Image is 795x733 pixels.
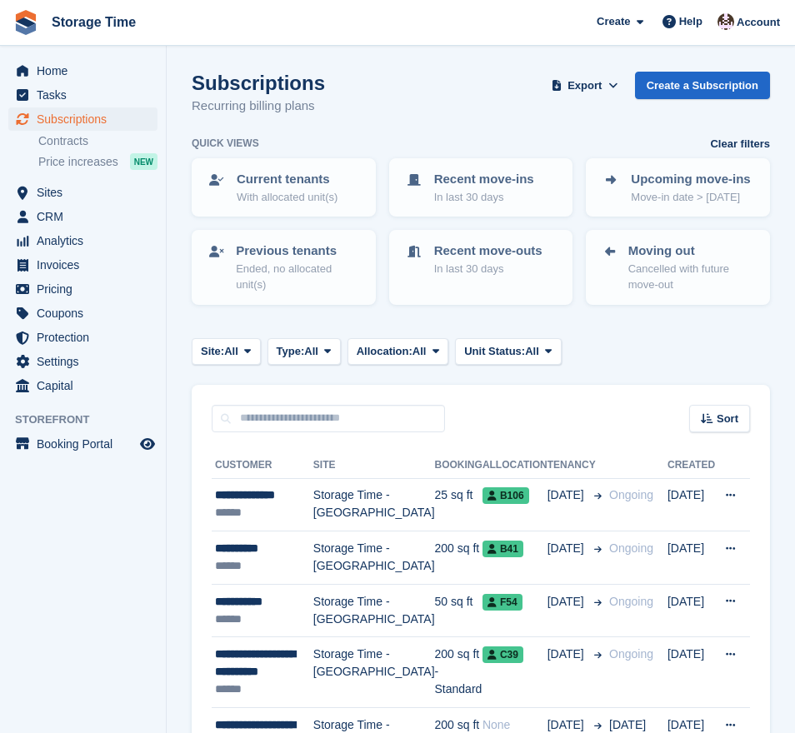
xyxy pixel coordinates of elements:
div: NEW [130,153,157,170]
span: Coupons [37,302,137,325]
span: Analytics [37,229,137,252]
p: Moving out [628,242,755,261]
th: Tenancy [547,452,602,479]
span: Ongoing [609,647,653,661]
button: Export [548,72,622,99]
span: Capital [37,374,137,397]
a: Price increases NEW [38,152,157,171]
td: Storage Time - [GEOGRAPHIC_DATA] [313,478,435,531]
button: Allocation: All [347,338,449,366]
p: Cancelled with future move-out [628,261,755,293]
span: F54 [482,594,522,611]
th: Booking [435,452,482,479]
a: menu [8,432,157,456]
a: menu [8,107,157,131]
td: [DATE] [667,637,715,708]
p: With allocated unit(s) [237,189,337,206]
span: Settings [37,350,137,373]
h6: Quick views [192,136,259,151]
span: Allocation: [357,343,412,360]
a: Current tenants With allocated unit(s) [193,160,374,215]
span: Help [679,13,702,30]
p: Previous tenants [236,242,360,261]
a: menu [8,205,157,228]
td: [DATE] [667,478,715,531]
span: Account [737,14,780,31]
span: Create [597,13,630,30]
a: menu [8,326,157,349]
td: Storage Time - [GEOGRAPHIC_DATA] [313,637,435,708]
span: Booking Portal [37,432,137,456]
a: menu [8,229,157,252]
span: Ongoing [609,488,653,501]
a: Storage Time [45,8,142,36]
p: Ended, no allocated unit(s) [236,261,360,293]
p: Upcoming move-ins [631,170,750,189]
span: Sort [717,411,738,427]
span: [DATE] [547,540,587,557]
a: menu [8,253,157,277]
a: Moving out Cancelled with future move-out [587,232,768,303]
p: Current tenants [237,170,337,189]
span: Site: [201,343,224,360]
span: [DATE] [609,718,646,731]
td: [DATE] [667,584,715,637]
span: Export [567,77,602,94]
a: Contracts [38,133,157,149]
p: Recent move-ins [434,170,534,189]
a: Recent move-outs In last 30 days [391,232,572,287]
span: CRM [37,205,137,228]
span: Ongoing [609,595,653,608]
span: Type: [277,343,305,360]
span: C39 [482,646,523,663]
span: Protection [37,326,137,349]
th: Customer [212,452,313,479]
td: 200 sq ft - Standard [435,637,482,708]
th: Allocation [482,452,547,479]
th: Created [667,452,715,479]
td: 200 sq ft [435,531,482,585]
span: [DATE] [547,486,587,504]
a: menu [8,181,157,204]
a: Clear filters [710,136,770,152]
td: 50 sq ft [435,584,482,637]
p: Recurring billing plans [192,97,325,116]
p: Move-in date > [DATE] [631,189,750,206]
span: Price increases [38,154,118,170]
span: Tasks [37,83,137,107]
span: Sites [37,181,137,204]
p: In last 30 days [434,189,534,206]
a: Upcoming move-ins Move-in date > [DATE] [587,160,768,215]
th: Site [313,452,435,479]
td: 25 sq ft [435,478,482,531]
a: menu [8,83,157,107]
td: Storage Time - [GEOGRAPHIC_DATA] [313,531,435,585]
td: [DATE] [667,531,715,585]
a: Previous tenants Ended, no allocated unit(s) [193,232,374,303]
span: B106 [482,487,529,504]
span: Home [37,59,137,82]
td: Storage Time - [GEOGRAPHIC_DATA] [313,584,435,637]
span: Ongoing [609,541,653,555]
button: Site: All [192,338,261,366]
a: menu [8,59,157,82]
a: menu [8,374,157,397]
a: Recent move-ins In last 30 days [391,160,572,215]
a: Create a Subscription [635,72,770,99]
span: All [525,343,539,360]
span: Invoices [37,253,137,277]
p: Recent move-outs [434,242,542,261]
span: All [412,343,427,360]
button: Type: All [267,338,341,366]
span: [DATE] [547,646,587,663]
img: Saeed [717,13,734,30]
img: stora-icon-8386f47178a22dfd0bd8f6a31ec36ba5ce8667c1dd55bd0f319d3a0aa187defe.svg [13,10,38,35]
span: All [224,343,238,360]
h1: Subscriptions [192,72,325,94]
a: Preview store [137,434,157,454]
span: Pricing [37,277,137,301]
p: In last 30 days [434,261,542,277]
a: menu [8,350,157,373]
span: [DATE] [547,593,587,611]
button: Unit Status: All [455,338,561,366]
